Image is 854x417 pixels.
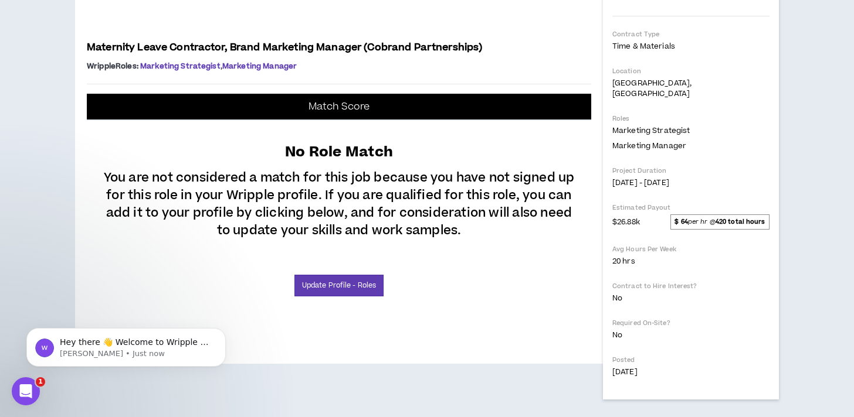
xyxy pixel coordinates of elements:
p: 20 hrs [612,256,770,266]
span: 1 [36,377,45,387]
iframe: Intercom live chat [12,377,40,405]
span: Marketing Manager [612,141,686,151]
span: Maternity Leave Contractor, Brand Marketing Manager (Cobrand Partnerships) [87,40,482,54]
span: per hr @ [670,214,770,230]
p: You are not considered a match for this job because you have not signed up for this role in your ... [99,162,579,240]
p: [DATE] - [DATE] [612,177,770,188]
p: No [612,293,770,303]
p: Contract to Hire Interest? [612,282,770,290]
p: Estimated Payout [612,203,770,212]
p: Contract Type [612,30,770,39]
p: [GEOGRAPHIC_DATA], [GEOGRAPHIC_DATA] [612,78,770,99]
p: No [612,330,770,340]
p: [DATE] [612,367,770,377]
p: Match Score [309,101,370,112]
span: Marketing Strategist [612,125,690,136]
p: No Role Match [285,135,393,163]
p: Posted [612,356,770,364]
p: , [87,61,591,71]
span: Wripple Roles : [87,61,138,71]
strong: 420 total hours [716,217,765,226]
p: Avg Hours Per Week [612,245,770,254]
p: Required On-Site? [612,319,770,327]
p: Roles [612,114,770,123]
span: Marketing Manager [222,61,297,71]
p: Time & Materials [612,41,770,52]
p: Project Duration [612,166,770,175]
iframe: Intercom notifications message [9,303,243,385]
strong: $ 64 [675,217,687,226]
a: Update Profile - Roles [294,275,384,296]
p: Location [612,67,770,76]
span: Marketing Strategist [140,61,221,71]
span: $26.88k [612,215,640,229]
